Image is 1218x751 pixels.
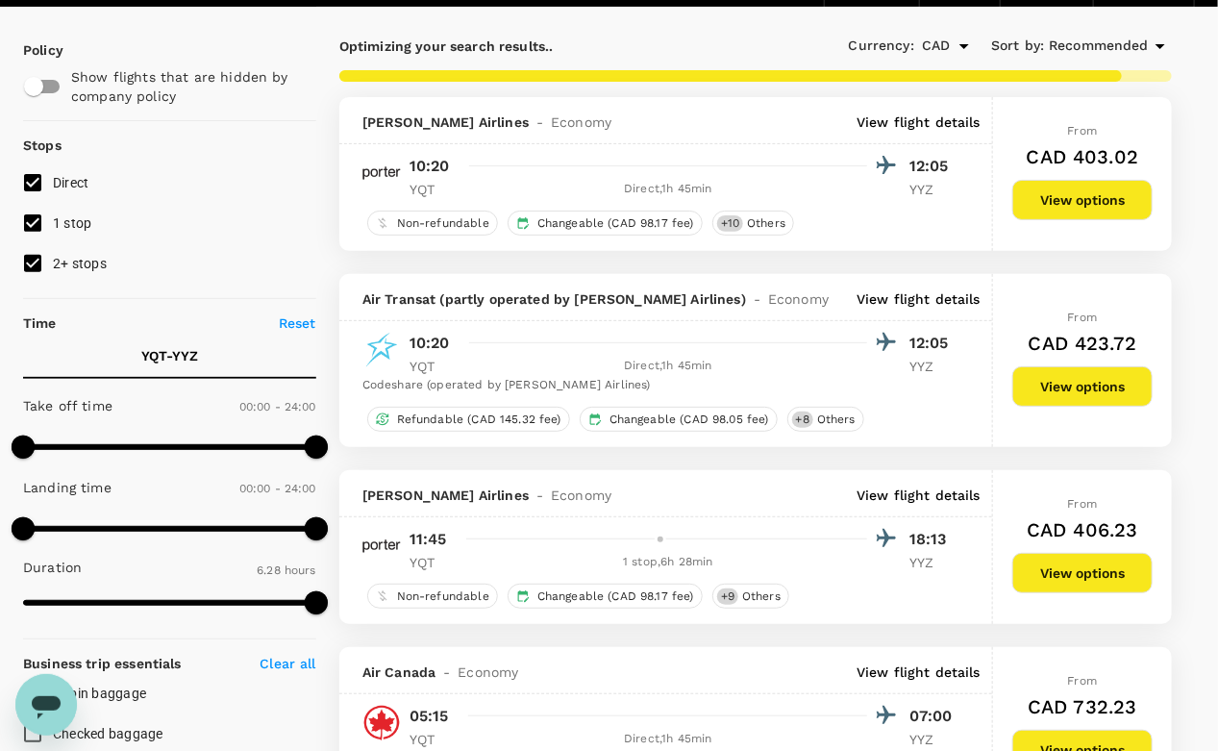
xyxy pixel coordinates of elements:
[469,553,867,572] div: 1 stop , 6h 28min
[362,154,401,192] img: PD
[71,67,303,106] p: Show flights that are hidden by company policy
[857,113,981,132] p: View flight details
[239,400,316,413] span: 00:00 - 24:00
[362,486,529,505] span: [PERSON_NAME] Airlines
[389,215,497,232] span: Non-refundable
[857,289,981,309] p: View flight details
[257,563,316,577] span: 6.28 hours
[410,705,449,728] p: 05:15
[809,412,863,428] span: Others
[410,730,458,749] p: YQT
[909,730,957,749] p: YYZ
[410,357,458,376] p: YQT
[1068,311,1098,324] span: From
[909,528,957,551] p: 18:13
[1068,124,1098,138] span: From
[857,663,981,682] p: View flight details
[909,332,957,355] p: 12:05
[469,730,867,749] div: Direct , 1h 45min
[849,36,914,57] span: Currency :
[717,215,743,232] span: + 10
[909,357,957,376] p: YYZ
[1068,497,1098,511] span: From
[1029,328,1137,359] h6: CAD 423.72
[1012,553,1153,593] button: View options
[529,486,551,505] span: -
[53,256,107,271] span: 2+ stops
[909,155,957,178] p: 12:05
[362,113,529,132] span: [PERSON_NAME] Airlines
[362,527,401,565] img: PD
[367,211,498,236] div: Non-refundable
[551,113,611,132] span: Economy
[951,33,978,60] button: Open
[792,412,813,428] span: + 8
[362,376,957,395] div: Codeshare (operated by [PERSON_NAME] Airlines)
[469,180,867,199] div: Direct , 1h 45min
[141,346,198,365] p: YQT - YYZ
[909,553,957,572] p: YYZ
[739,215,793,232] span: Others
[389,412,569,428] span: Refundable (CAD 145.32 fee)
[23,313,57,333] p: Time
[1027,141,1139,172] h6: CAD 403.02
[53,726,163,741] span: Checked baggage
[410,332,450,355] p: 10:20
[279,313,316,333] p: Reset
[717,588,738,605] span: + 9
[23,478,112,497] p: Landing time
[746,289,768,309] span: -
[367,584,498,609] div: Non-refundable
[362,331,401,369] img: TS
[508,211,703,236] div: Changeable (CAD 98.17 fee)
[23,656,182,671] strong: Business trip essentials
[530,215,702,232] span: Changeable (CAD 98.17 fee)
[1068,674,1098,688] span: From
[23,558,82,577] p: Duration
[260,654,315,673] p: Clear all
[362,704,401,742] img: AC
[469,357,867,376] div: Direct , 1h 45min
[410,180,458,199] p: YQT
[991,36,1044,57] span: Sort by :
[712,211,794,236] div: +10Others
[53,686,146,701] span: Cabin baggage
[508,584,703,609] div: Changeable (CAD 98.17 fee)
[734,588,788,605] span: Others
[458,663,518,682] span: Economy
[787,407,864,432] div: +8Others
[23,396,112,415] p: Take off time
[15,674,77,736] iframe: Button to launch messaging window
[580,407,778,432] div: Changeable (CAD 98.05 fee)
[410,155,450,178] p: 10:20
[362,289,746,309] span: Air Transat (partly operated by [PERSON_NAME] Airlines)
[410,528,447,551] p: 11:45
[602,412,777,428] span: Changeable (CAD 98.05 fee)
[551,486,611,505] span: Economy
[435,663,458,682] span: -
[23,138,62,153] strong: Stops
[857,486,981,505] p: View flight details
[1012,180,1153,220] button: View options
[909,705,957,728] p: 07:00
[389,588,497,605] span: Non-refundable
[909,180,957,199] p: YYZ
[712,584,789,609] div: +9Others
[362,663,436,682] span: Air Canada
[529,113,551,132] span: -
[530,588,702,605] span: Changeable (CAD 98.17 fee)
[768,289,829,309] span: Economy
[1028,691,1137,722] h6: CAD 732.23
[1049,36,1149,57] span: Recommended
[23,40,40,60] p: Policy
[53,175,89,190] span: Direct
[367,407,570,432] div: Refundable (CAD 145.32 fee)
[239,482,316,495] span: 00:00 - 24:00
[1027,514,1138,545] h6: CAD 406.23
[339,37,756,56] p: Optimizing your search results..
[1012,366,1153,407] button: View options
[53,215,92,231] span: 1 stop
[410,553,458,572] p: YQT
